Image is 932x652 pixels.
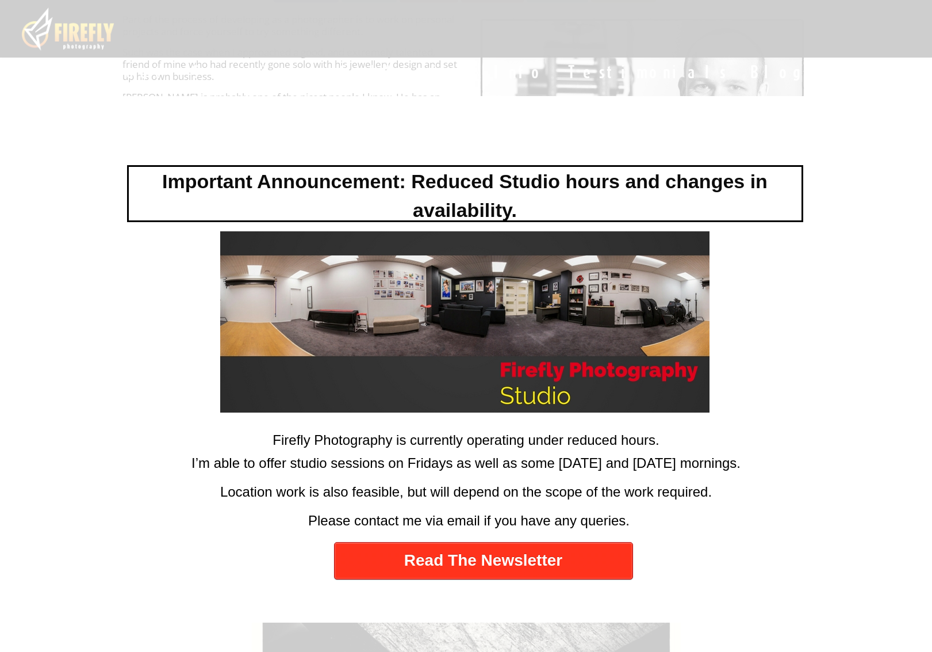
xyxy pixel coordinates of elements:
div: I’m able to offer studio sessions on Fridays as well as some [DATE] and [DATE] mornings. [124,453,808,479]
a: Read The Newsletter [334,542,633,579]
div: Please contact me via email if you have any queries. [127,510,811,536]
div: Location work is also feasible, but will depend on the scope of the work required. [124,482,808,508]
div: Firefly Photography is currently operating under reduced hours. [124,430,808,450]
div: Important Announcement: Reduced Studio hours and changes in availability. [127,165,803,222]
